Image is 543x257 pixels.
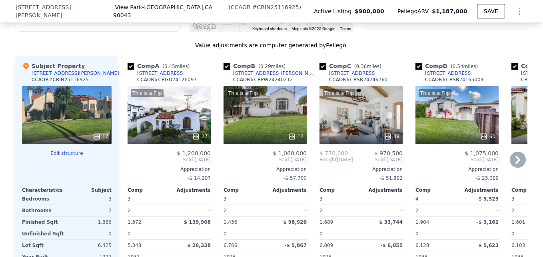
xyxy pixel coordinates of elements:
span: 5,348 [128,243,141,248]
span: -$ 51,892 [379,175,403,181]
div: This is a Flip [323,89,355,97]
div: This is a Flip [419,89,451,97]
span: $ 1,075,000 [465,150,499,157]
span: 0.29 [260,64,271,69]
span: -$ 5,525 [477,196,499,202]
span: # CRIN25116925 [252,4,299,10]
div: CCAOR # CRSB24165009 [425,76,483,83]
div: Characteristics [22,187,67,193]
span: $ 5,623 [479,243,499,248]
div: Bathrooms [22,205,65,216]
div: 0 [68,228,112,239]
span: 0 [224,231,227,237]
span: 1,601 [511,219,525,225]
div: Subject Property [22,62,85,70]
div: Adjustments [265,187,307,193]
div: Value adjustments are computer generated by Pellego . [16,41,527,49]
div: Adjustments [457,187,499,193]
div: [DATE] [319,157,353,163]
span: $1,187,000 [432,8,467,14]
div: CCAOR # CRIN25116925 [32,76,89,83]
span: , View Park-[GEOGRAPHIC_DATA] [113,3,227,19]
div: 2 [128,205,168,216]
div: Appreciation [224,166,307,173]
span: [STREET_ADDRESS][PERSON_NAME] [16,3,113,19]
div: 6,425 [68,240,112,251]
a: [STREET_ADDRESS][PERSON_NAME] [224,70,316,76]
span: $ 26,338 [187,243,211,248]
div: 2 [415,205,455,216]
div: Appreciation [128,166,211,173]
div: - [459,228,499,239]
span: ( miles) [159,64,193,69]
button: Show Options [511,3,527,19]
span: Map data ©2025 Google [291,26,335,31]
span: 0 [415,231,419,237]
span: $ 770,000 [319,150,348,157]
span: 1,436 [224,219,237,225]
span: ( miles) [255,64,289,69]
div: - [363,228,403,239]
div: - [267,193,307,205]
span: -$ 3,162 [477,219,499,225]
span: 6,766 [224,243,237,248]
span: 6,128 [415,243,429,248]
button: Keyboard shortcuts [252,26,287,32]
div: - [171,205,211,216]
a: Terms [340,26,351,31]
span: ( miles) [447,64,481,69]
span: -$ 57,700 [283,175,307,181]
div: [STREET_ADDRESS][PERSON_NAME] [32,70,119,76]
div: - [171,193,211,205]
span: ( miles) [351,64,385,69]
a: [STREET_ADDRESS] [319,70,377,76]
span: $ 1,060,000 [273,150,307,157]
div: Appreciation [415,166,499,173]
span: 3 [511,196,515,202]
div: Comp [224,187,265,193]
span: 3 [224,196,227,202]
div: [STREET_ADDRESS] [425,70,473,76]
span: 4 [415,196,419,202]
div: 2 [68,205,112,216]
span: 6,809 [319,243,333,248]
a: Open this area in Google Maps (opens a new window) [192,21,218,32]
div: 60 [480,133,495,141]
div: - [459,205,499,216]
span: 0 [319,231,323,237]
span: 0.54 [453,64,463,69]
div: Comp B [224,62,289,70]
div: Comp [319,187,361,193]
div: This is a Flip [131,89,164,97]
div: 38 [384,133,399,141]
span: 1,904 [415,219,429,225]
div: Lot Sqft [22,240,65,251]
span: -$ 6,055 [381,243,403,248]
span: Active Listing [314,7,355,15]
span: $ 98,920 [283,219,307,225]
div: Subject [67,187,112,193]
div: 17 [93,133,108,141]
span: Sold [DATE] [128,157,211,163]
span: -$ 23,089 [475,175,499,181]
div: [STREET_ADDRESS][PERSON_NAME] [233,70,316,76]
div: - [267,205,307,216]
span: $ 33,744 [379,219,403,225]
div: 2 [224,205,264,216]
div: 12 [288,133,303,141]
span: Bought [319,157,337,163]
span: 1,372 [128,219,141,225]
button: SAVE [477,4,505,18]
div: Comp D [415,62,481,70]
div: - [171,228,211,239]
span: 3 [319,196,323,202]
span: CCAOR [231,4,251,10]
span: $ 139,908 [184,219,211,225]
span: Pellego ARV [397,7,432,15]
div: - [363,193,403,205]
div: Adjustments [361,187,403,193]
div: Finished Sqft [22,217,65,228]
div: CCAOR # CRGD24126097 [137,76,197,83]
div: Bedrooms [22,193,65,205]
span: 0.36 [356,64,367,69]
